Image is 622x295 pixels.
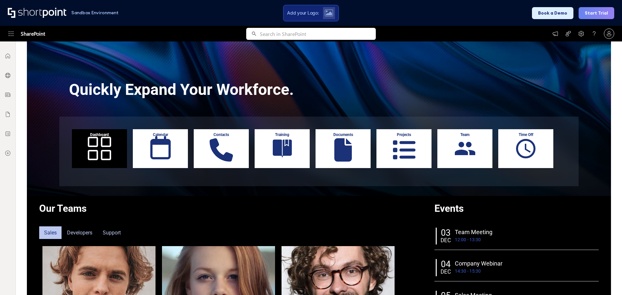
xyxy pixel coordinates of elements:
[441,238,451,243] div: DEC
[590,264,622,295] iframe: Chat Widget
[441,269,451,275] div: DEC
[39,226,62,239] div: Sales
[69,80,294,99] span: Quickly Expand Your Workforce.
[325,9,333,17] img: Upload logo
[500,132,552,137] div: Time Off
[287,10,319,16] span: Add your Logo:
[195,132,247,137] div: Contacts
[378,132,430,137] div: Projects
[260,28,376,40] input: Search in SharePoint
[62,226,97,239] div: Developers
[434,203,464,214] strong: Events
[74,132,125,137] div: Dashboard
[439,132,491,137] div: Team
[455,236,597,243] div: 12:00 - 13:30
[317,132,369,137] div: Documents
[441,261,451,268] div: 04
[134,132,186,137] div: Calendar
[455,268,597,275] div: 14:30 - 15:30
[98,226,126,239] div: Support
[532,7,573,19] button: Book a Demo
[256,132,308,137] div: Training
[455,259,597,268] div: Company Webinar
[71,11,119,15] h1: Sandbox Environment
[441,229,451,237] div: 03
[455,228,597,236] div: Team Meeting
[39,203,86,214] strong: Our Teams
[579,7,614,19] button: Start Trial
[21,26,45,41] span: SharePoint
